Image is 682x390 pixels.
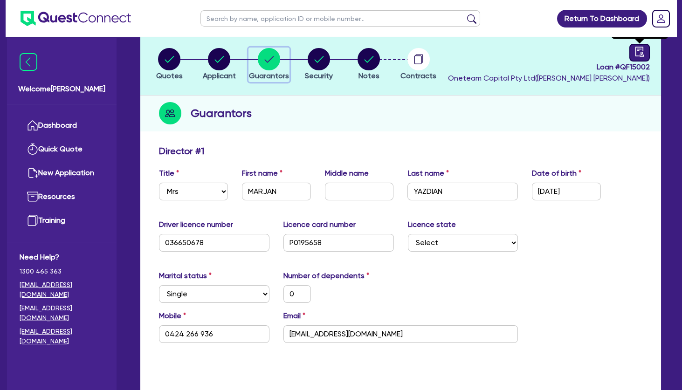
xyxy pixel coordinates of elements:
[629,44,650,62] a: audit
[20,161,104,185] a: New Application
[20,185,104,209] a: Resources
[159,270,212,281] label: Marital status
[407,168,448,179] label: Last name
[283,270,369,281] label: Number of dependents
[242,168,282,179] label: First name
[20,327,104,346] a: [EMAIL_ADDRESS][DOMAIN_NAME]
[248,48,289,82] button: Guarantors
[357,48,380,82] button: Notes
[159,168,179,179] label: Title
[203,71,236,80] span: Applicant
[156,48,183,82] button: Quotes
[159,310,186,322] label: Mobile
[649,7,673,31] a: Dropdown toggle
[27,144,38,155] img: quick-quote
[20,53,37,71] img: icon-menu-close
[27,191,38,202] img: resources
[634,47,645,57] span: audit
[20,137,104,161] a: Quick Quote
[27,167,38,178] img: new-application
[448,74,650,82] span: Oneteam Capital Pty Ltd ( [PERSON_NAME] [PERSON_NAME] )
[18,83,105,95] span: Welcome [PERSON_NAME]
[159,102,181,124] img: step-icon
[532,183,601,200] input: DD / MM / YYYY
[283,219,356,230] label: Licence card number
[408,219,456,230] label: Licence state
[21,11,131,26] img: quest-connect-logo-blue
[156,71,183,80] span: Quotes
[20,267,104,276] span: 1300 465 363
[358,71,379,80] span: Notes
[20,303,104,323] a: [EMAIL_ADDRESS][DOMAIN_NAME]
[304,48,333,82] button: Security
[202,48,236,82] button: Applicant
[20,280,104,300] a: [EMAIL_ADDRESS][DOMAIN_NAME]
[200,10,480,27] input: Search by name, application ID or mobile number...
[325,168,369,179] label: Middle name
[283,310,305,322] label: Email
[191,105,252,122] h2: Guarantors
[400,48,437,82] button: Contracts
[159,219,233,230] label: Driver licence number
[27,215,38,226] img: training
[20,252,104,263] span: Need Help?
[20,209,104,233] a: Training
[400,71,436,80] span: Contracts
[159,145,204,157] h3: Director # 1
[448,62,650,73] span: Loan # QF15002
[20,114,104,137] a: Dashboard
[305,71,333,80] span: Security
[249,71,289,80] span: Guarantors
[532,168,581,179] label: Date of birth
[557,10,647,27] a: Return To Dashboard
